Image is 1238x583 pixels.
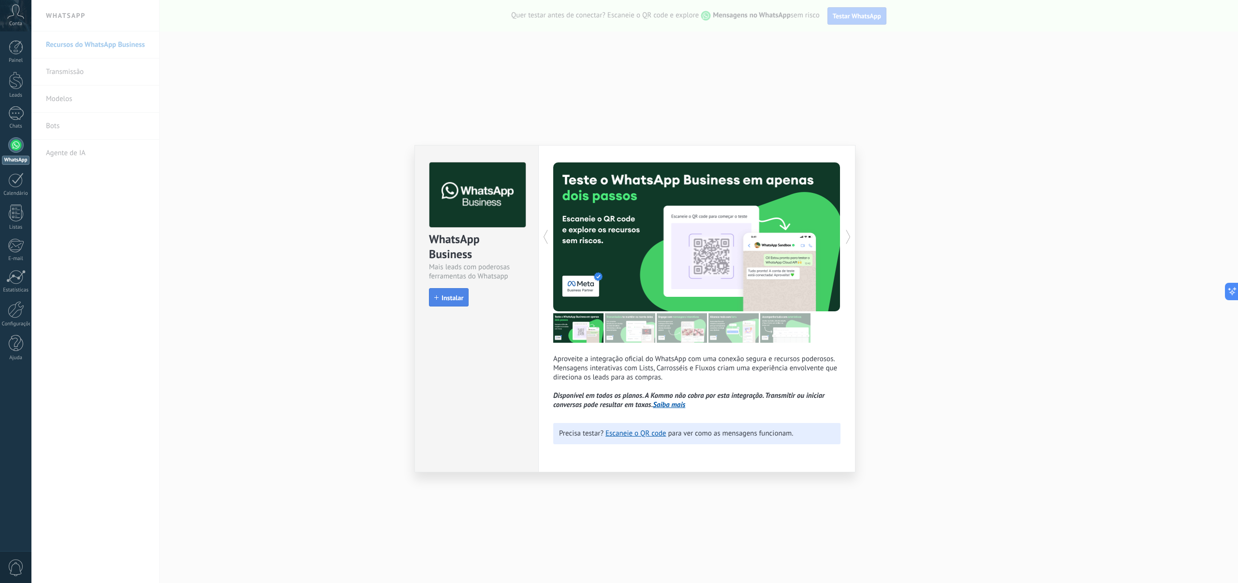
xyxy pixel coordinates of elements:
[553,354,840,409] p: Aproveite a integração oficial do WhatsApp com uma conexão segura e recursos poderosos. Mensagens...
[2,224,30,231] div: Listas
[708,313,759,343] img: tour_image_58a1c38c4dee0ce492f4b60cdcddf18a.png
[2,123,30,130] div: Chats
[429,288,469,306] button: Instalar
[2,287,30,293] div: Estatísticas
[442,294,463,301] span: Instalar
[653,400,685,409] a: Saiba mais
[2,156,29,165] div: WhatsApp
[429,162,526,228] img: logo_main.png
[553,313,604,343] img: tour_image_af96a8ccf0f3a66e7f08a429c7d28073.png
[2,58,30,64] div: Painel
[605,313,655,343] img: tour_image_6cf6297515b104f916d063e49aae351c.png
[2,321,30,327] div: Configurações
[9,21,22,27] span: Conta
[605,429,666,438] a: Escaneie o QR code
[657,313,707,343] img: tour_image_87c31d5c6b42496d4b4f28fbf9d49d2b.png
[429,262,524,281] div: Mais leads com poderosas ferramentas do Whatsapp
[2,92,30,99] div: Leads
[559,429,604,438] span: Precisa testar?
[760,313,811,343] img: tour_image_46dcd16e2670e67c1b8e928eefbdcce9.png
[429,232,524,262] div: WhatsApp Business
[2,190,30,197] div: Calendário
[2,355,30,361] div: Ajuda
[553,391,825,409] i: Disponível em todos os planos. A Kommo não cobra por esta integração. Transmitir ou iniciar conve...
[668,429,793,438] span: para ver como as mensagens funcionam.
[2,256,30,262] div: E-mail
